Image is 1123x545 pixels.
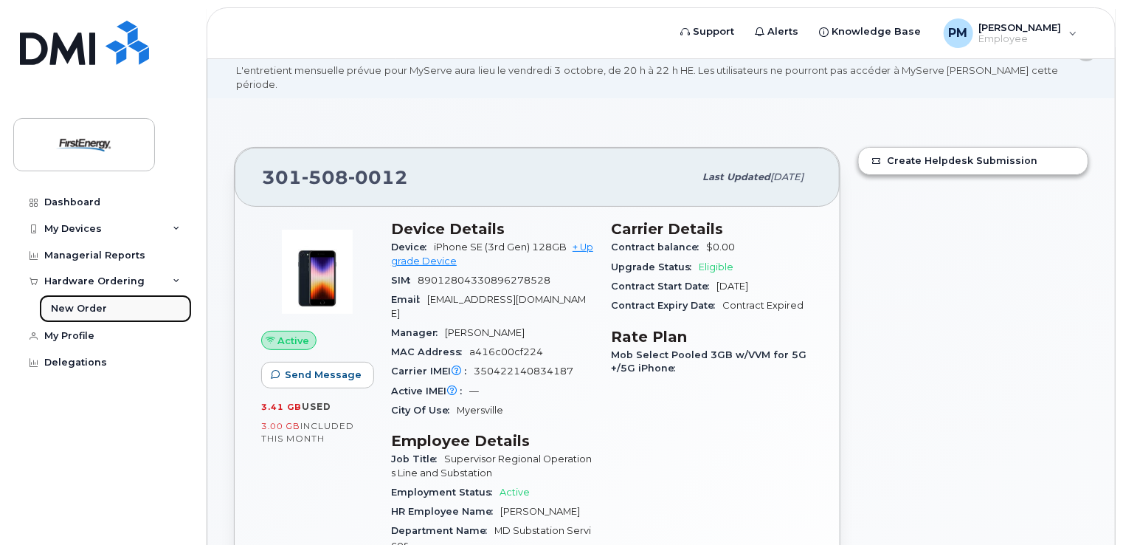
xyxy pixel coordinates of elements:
[391,366,474,377] span: Carrier IMEI
[391,385,469,397] span: Active IMEI
[694,24,735,39] span: Support
[391,506,500,517] span: HR Employee Name
[391,432,593,450] h3: Employee Details
[262,166,408,188] span: 301
[457,405,503,416] span: Myersville
[611,281,716,292] span: Contract Start Date
[391,405,457,416] span: City Of Use
[391,327,445,338] span: Manager
[770,171,804,182] span: [DATE]
[302,166,348,188] span: 508
[611,328,813,346] h3: Rate Plan
[716,281,748,292] span: [DATE]
[391,294,586,318] span: [EMAIL_ADDRESS][DOMAIN_NAME]
[706,241,735,253] span: $0.00
[302,401,331,412] span: used
[859,148,1088,174] a: Create Helpdesk Submission
[933,18,1088,48] div: Poe, Matthew E
[671,17,745,47] a: Support
[722,300,804,311] span: Contract Expired
[979,33,1062,45] span: Employee
[611,261,699,272] span: Upgrade Status
[278,334,310,348] span: Active
[285,368,362,382] span: Send Message
[702,171,770,182] span: Last updated
[949,24,968,42] span: PM
[418,275,550,286] span: 89012804330896278528
[391,275,418,286] span: SIM
[611,349,806,374] span: Mob Select Pooled 3GB w/VVM for 5G+/5G iPhone
[391,453,592,478] span: Supervisor Regional Operations Line and Substation
[1059,481,1112,534] iframe: Messenger Launcher
[391,487,500,498] span: Employment Status
[611,220,813,238] h3: Carrier Details
[979,21,1062,33] span: [PERSON_NAME]
[273,227,362,316] img: image20231002-3703462-1angbar.jpeg
[500,487,530,498] span: Active
[261,420,354,445] span: included this month
[445,327,525,338] span: [PERSON_NAME]
[391,346,469,357] span: MAC Address
[469,346,543,357] span: a416c00cf224
[391,294,427,305] span: Email
[434,241,567,253] span: iPhone SE (3rd Gen) 128GB
[391,525,494,536] span: Department Name
[474,366,573,377] span: 350422140834187
[261,362,374,388] button: Send Message
[391,453,444,465] span: Job Title
[391,241,593,266] a: + Upgrade Device
[500,506,580,517] span: [PERSON_NAME]
[261,421,300,431] span: 3.00 GB
[391,241,434,253] span: Device
[832,24,922,39] span: Knowledge Base
[611,241,706,253] span: Contract balance
[809,17,932,47] a: Knowledge Base
[469,385,479,397] span: —
[768,24,799,39] span: Alerts
[611,300,722,311] span: Contract Expiry Date
[348,166,408,188] span: 0012
[745,17,809,47] a: Alerts
[699,261,733,272] span: Eligible
[391,220,593,238] h3: Device Details
[261,402,302,412] span: 3.41 GB
[236,36,1058,91] div: MyServe scheduled maintenance will occur [DATE][DATE] 8:00 PM - 10:00 PM Eastern. Users will be u...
